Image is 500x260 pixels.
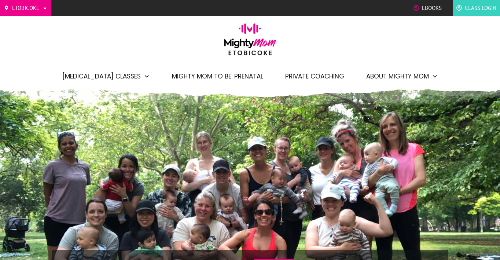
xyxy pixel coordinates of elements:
[366,70,429,83] span: About Mighty Mom
[413,3,442,14] a: Ebooks
[4,3,48,14] a: Etobicoke
[62,70,141,83] span: [MEDICAL_DATA] Classes
[285,70,344,83] a: Private Coaching
[12,3,39,14] span: Etobicoke
[422,3,442,14] span: Ebooks
[465,3,496,14] span: Class Login
[366,70,438,83] a: About Mighty Mom
[456,3,496,14] a: Class Login
[172,70,263,83] a: Mighty Mom to Be: Prenatal
[62,70,150,83] a: [MEDICAL_DATA] Classes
